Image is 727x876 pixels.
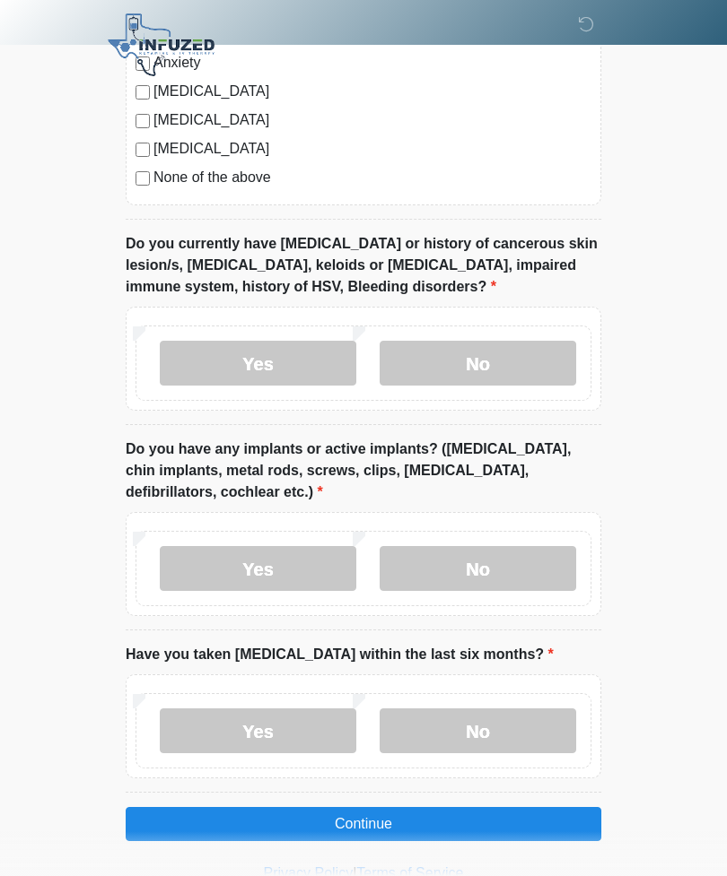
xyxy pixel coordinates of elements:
label: [MEDICAL_DATA] [153,81,591,102]
label: None of the above [153,167,591,188]
input: [MEDICAL_DATA] [136,114,150,128]
label: Do you currently have [MEDICAL_DATA] or history of cancerous skin lesion/s, [MEDICAL_DATA], keloi... [126,233,601,298]
label: Yes [160,341,356,386]
label: No [380,341,576,386]
input: None of the above [136,171,150,186]
img: Infuzed IV Therapy Logo [108,13,215,76]
label: Have you taken [MEDICAL_DATA] within the last six months? [126,644,554,665]
input: [MEDICAL_DATA] [136,85,150,100]
label: Yes [160,708,356,753]
button: Continue [126,807,601,841]
label: [MEDICAL_DATA] [153,138,591,160]
label: Yes [160,546,356,591]
label: No [380,708,576,753]
label: No [380,546,576,591]
label: [MEDICAL_DATA] [153,109,591,131]
label: Do you have any implants or active implants? ([MEDICAL_DATA], chin implants, metal rods, screws, ... [126,438,601,503]
input: [MEDICAL_DATA] [136,143,150,157]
